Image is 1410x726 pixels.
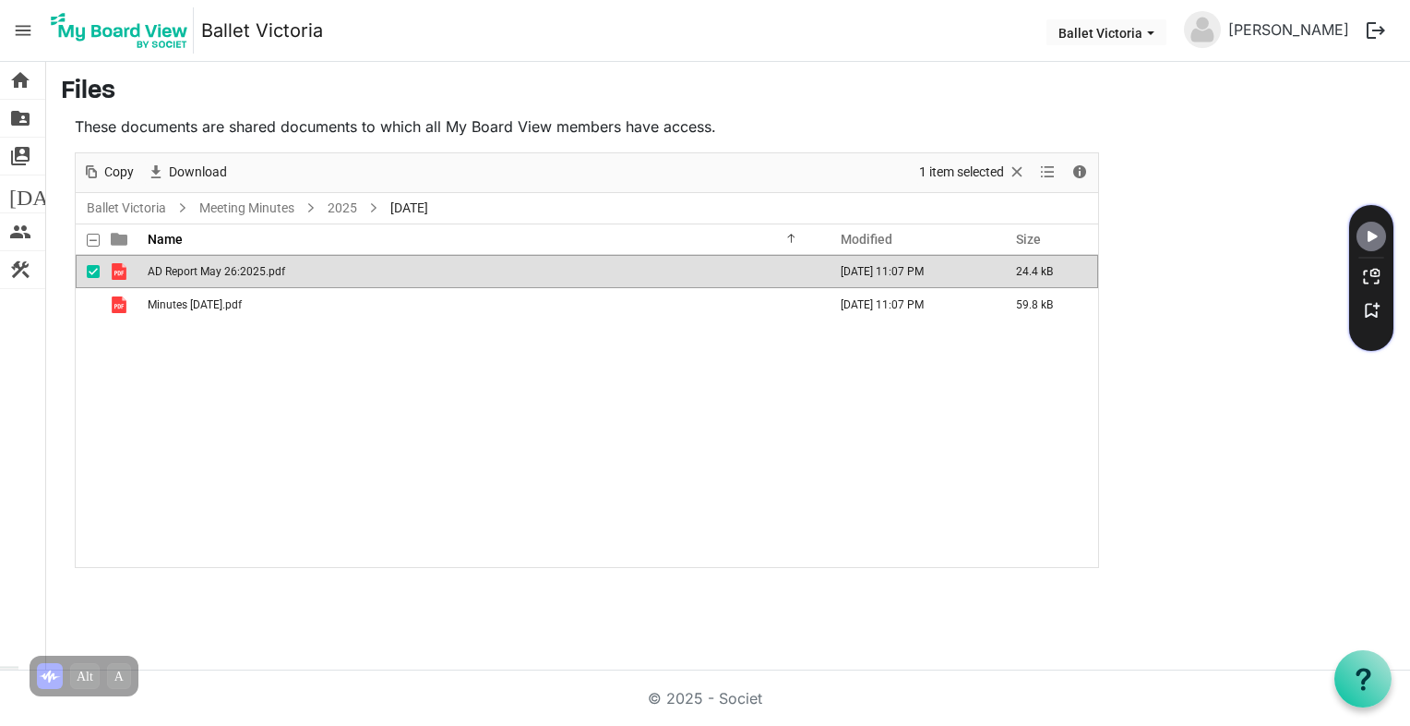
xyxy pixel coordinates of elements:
span: menu [6,13,41,48]
h3: Files [61,77,1395,108]
div: Clear selection [913,153,1033,192]
div: Copy [76,153,140,192]
a: My Board View Logo [45,7,201,54]
a: © 2025 - Societ [648,689,762,708]
p: These documents are shared documents to which all My Board View members have access. [75,115,1099,138]
td: June 25, 2025 11:07 PM column header Modified [821,288,997,321]
td: is template cell column header type [100,255,142,288]
button: Download [144,161,231,184]
span: people [9,213,31,250]
span: 1 item selected [917,161,1006,184]
img: My Board View Logo [45,7,194,54]
span: Copy [102,161,136,184]
td: 59.8 kB is template cell column header Size [997,288,1098,321]
button: View dropdownbutton [1036,161,1058,184]
button: Details [1068,161,1093,184]
td: AD Report May 26:2025.pdf is template cell column header Name [142,255,821,288]
span: Modified [841,232,892,247]
button: Copy [79,161,137,184]
span: home [9,62,31,99]
button: Ballet Victoria dropdownbutton [1046,19,1166,45]
a: Ballet Victoria [201,12,323,49]
div: Details [1064,153,1095,192]
span: Minutes [DATE].pdf [148,298,242,311]
td: is template cell column header type [100,288,142,321]
span: Size [1016,232,1041,247]
span: AD Report May 26:2025.pdf [148,265,285,278]
img: no-profile-picture.svg [1184,11,1221,48]
a: Meeting Minutes [196,197,298,220]
span: construction [9,251,31,288]
td: 24.4 kB is template cell column header Size [997,255,1098,288]
td: June 25, 2025 11:07 PM column header Modified [821,255,997,288]
span: [DATE] [387,197,432,220]
span: [DATE] [9,175,80,212]
span: Download [167,161,229,184]
div: Download [140,153,233,192]
span: folder_shared [9,100,31,137]
span: Name [148,232,183,247]
span: switch_account [9,138,31,175]
td: checkbox [76,255,100,288]
button: Selection [916,161,1030,184]
a: Ballet Victoria [83,197,170,220]
td: checkbox [76,288,100,321]
td: Minutes May 26, 2025.pdf is template cell column header Name [142,288,821,321]
div: View [1033,153,1064,192]
a: [PERSON_NAME] [1221,11,1356,48]
button: logout [1356,11,1395,50]
a: 2025 [324,197,361,220]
